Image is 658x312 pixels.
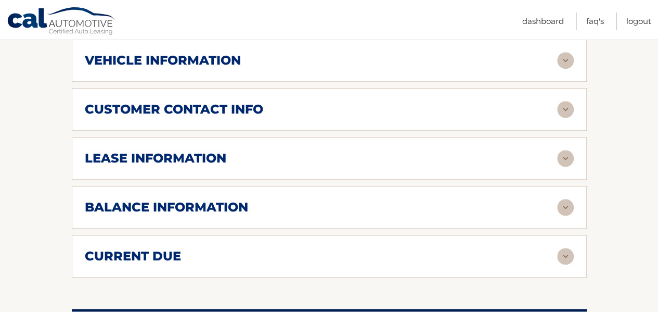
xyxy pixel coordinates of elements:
[557,199,574,216] img: accordion-rest.svg
[557,52,574,69] img: accordion-rest.svg
[586,13,604,30] a: FAQ's
[85,248,181,264] h2: current due
[557,101,574,118] img: accordion-rest.svg
[85,151,226,166] h2: lease information
[522,13,564,30] a: Dashboard
[7,7,116,37] a: Cal Automotive
[85,199,248,215] h2: balance information
[557,248,574,265] img: accordion-rest.svg
[626,13,651,30] a: Logout
[85,53,241,68] h2: vehicle information
[557,150,574,167] img: accordion-rest.svg
[85,102,263,117] h2: customer contact info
